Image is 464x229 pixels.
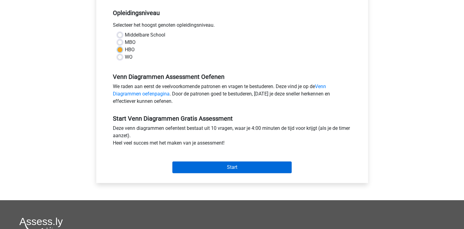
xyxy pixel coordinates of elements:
[125,31,165,39] label: Middelbare School
[113,7,351,19] h5: Opleidingsniveau
[113,115,351,122] h5: Start Venn Diagrammen Gratis Assessment
[125,46,135,53] label: HBO
[172,161,292,173] input: Start
[125,53,132,61] label: WO
[113,73,351,80] h5: Venn Diagrammen Assessment Oefenen
[108,83,356,107] div: We raden aan eerst de veelvoorkomende patronen en vragen te bestuderen. Deze vind je op de . Door...
[108,21,356,31] div: Selecteer het hoogst genoten opleidingsniveau.
[108,125,356,149] div: Deze venn diagrammen oefentest bestaat uit 10 vragen, waar je 4:00 minuten de tijd voor krijgt (a...
[125,39,136,46] label: MBO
